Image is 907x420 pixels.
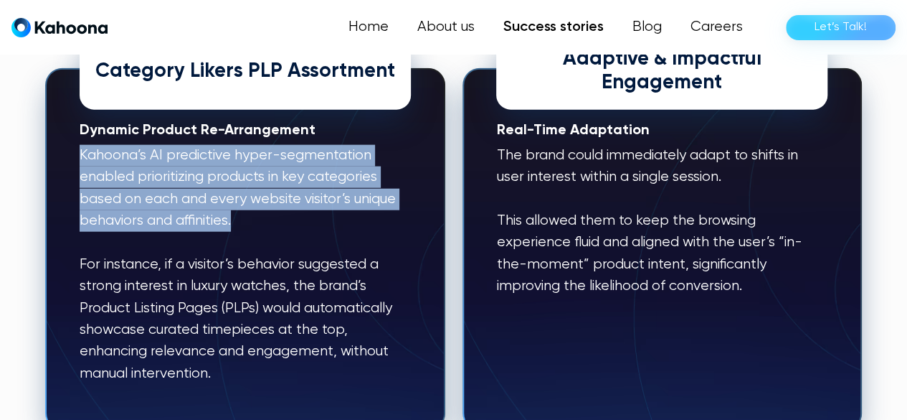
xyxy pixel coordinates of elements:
[676,13,757,42] a: Careers
[489,13,618,42] a: Success stories
[11,17,108,38] a: home
[496,32,827,110] div: Adaptive & Impactful Engagement
[497,145,827,298] p: The brand could immediately adapt to shifts in user interest within a single session. This allowe...
[815,16,867,39] div: Let’s Talk!
[80,120,410,141] h3: Dynamic Product Re-Arrangement
[80,32,411,110] div: Category Likers PLP Assortment
[403,13,489,42] a: About us
[618,13,676,42] a: Blog
[334,13,403,42] a: Home
[80,145,410,385] p: Kahoona’s AI predictive hyper-segmentation enabled prioritizing products in key categories based ...
[497,120,827,141] h3: Real-Time Adaptation
[786,15,896,40] a: Let’s Talk!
